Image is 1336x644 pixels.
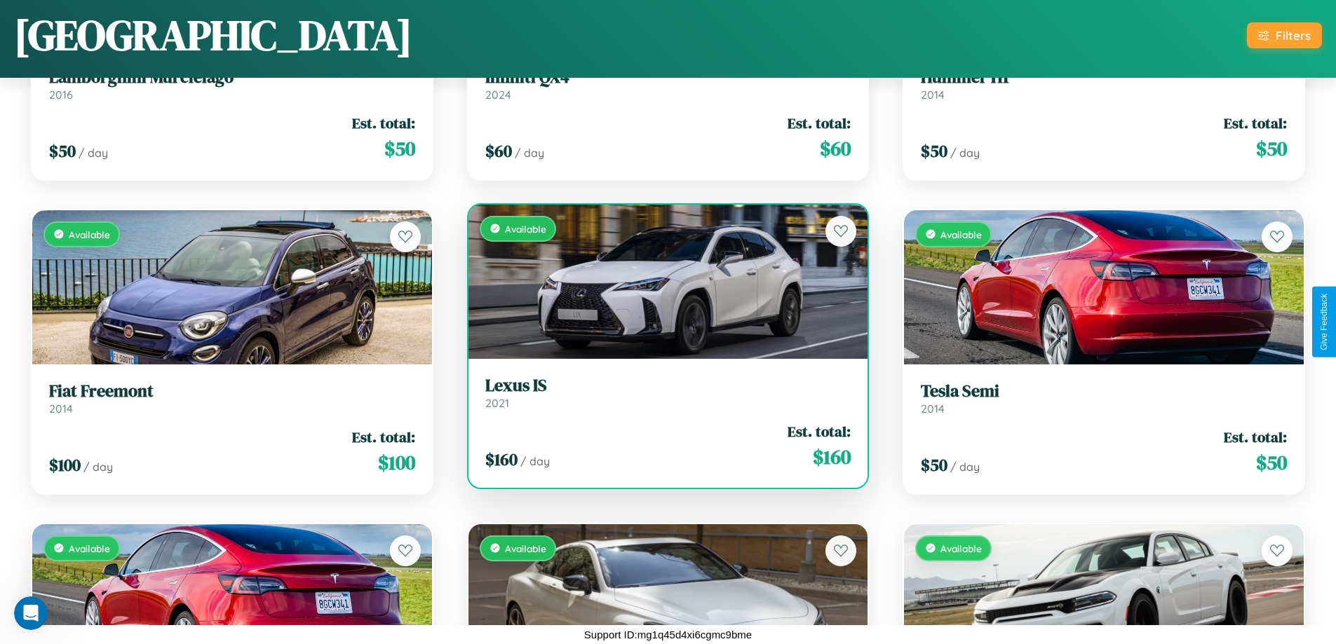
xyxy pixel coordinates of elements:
[1224,427,1287,447] span: Est. total:
[788,421,851,441] span: Est. total:
[83,460,113,474] span: / day
[485,88,511,102] span: 2024
[352,427,415,447] span: Est. total:
[485,448,518,471] span: $ 160
[485,139,512,163] span: $ 60
[69,228,110,240] span: Available
[1319,294,1329,350] div: Give Feedback
[1256,448,1287,477] span: $ 50
[79,146,108,160] span: / day
[921,381,1287,402] h3: Tesla Semi
[1276,28,1311,43] div: Filters
[940,228,982,240] span: Available
[378,448,415,477] span: $ 100
[14,596,48,630] iframe: Intercom live chat
[1247,22,1322,48] button: Filters
[921,67,1287,102] a: Hummer H12014
[921,381,1287,416] a: Tesla Semi2014
[820,135,851,163] span: $ 60
[14,6,412,64] h1: [GEOGRAPHIC_DATA]
[520,454,550,468] span: / day
[515,146,544,160] span: / day
[384,135,415,163] span: $ 50
[950,146,980,160] span: / day
[921,402,945,416] span: 2014
[49,381,415,402] h3: Fiat Freemont
[49,453,81,477] span: $ 100
[485,396,509,410] span: 2021
[49,67,415,102] a: Lamborghini Murcielago2016
[485,376,851,396] h3: Lexus IS
[505,223,546,235] span: Available
[1224,113,1287,133] span: Est. total:
[788,113,851,133] span: Est. total:
[505,542,546,554] span: Available
[49,139,76,163] span: $ 50
[485,67,851,102] a: Infiniti QX42024
[921,67,1287,88] h3: Hummer H1
[69,542,110,554] span: Available
[950,460,980,474] span: / day
[485,376,851,410] a: Lexus IS2021
[485,67,851,88] h3: Infiniti QX4
[940,542,982,554] span: Available
[352,113,415,133] span: Est. total:
[813,443,851,471] span: $ 160
[49,402,73,416] span: 2014
[49,67,415,88] h3: Lamborghini Murcielago
[584,625,752,644] p: Support ID: mg1q45d4xi6cgmc9bme
[1256,135,1287,163] span: $ 50
[921,453,947,477] span: $ 50
[49,88,73,102] span: 2016
[921,88,945,102] span: 2014
[49,381,415,416] a: Fiat Freemont2014
[921,139,947,163] span: $ 50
